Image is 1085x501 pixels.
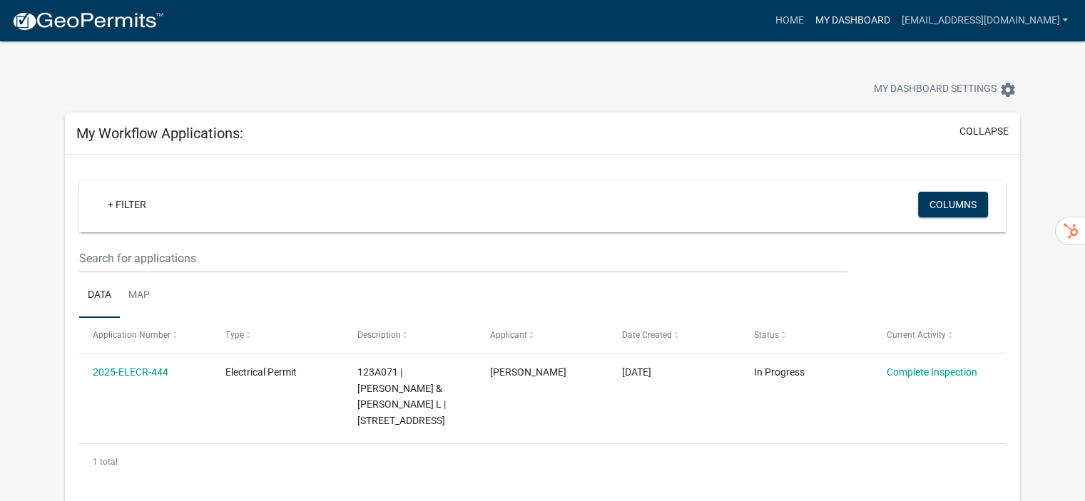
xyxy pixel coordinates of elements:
a: Home [769,7,809,34]
span: Description [357,330,401,340]
i: settings [999,81,1017,98]
datatable-header-cell: Applicant [476,318,608,352]
a: Complete Inspection [887,366,977,378]
button: My Dashboard Settingssettings [862,76,1028,103]
span: My Dashboard Settings [874,81,997,98]
datatable-header-cell: Type [211,318,343,352]
a: + Filter [96,192,158,217]
datatable-header-cell: Description [344,318,476,352]
span: Current Activity [887,330,946,340]
span: Application Number [93,330,170,340]
datatable-header-cell: Current Activity [873,318,1005,352]
span: Date Created [622,330,672,340]
button: Columns [918,192,988,217]
a: My Dashboard [809,7,895,34]
h5: My Workflow Applications: [76,125,243,142]
input: Search for applications [79,244,847,273]
a: 2025-ELECR-444 [93,366,168,378]
button: collapse [959,124,1009,139]
span: Applicant [490,330,527,340]
span: Status [754,330,779,340]
span: Electrical Permit [225,366,297,378]
datatable-header-cell: Status [740,318,872,352]
datatable-header-cell: Application Number [79,318,211,352]
a: [EMAIL_ADDRESS][DOMAIN_NAME] [895,7,1074,34]
datatable-header-cell: Date Created [608,318,740,352]
div: 1 total [79,444,1006,480]
a: Map [120,273,158,319]
span: 08/14/2025 [622,366,651,378]
div: collapse [65,155,1020,494]
a: Data [79,273,120,319]
span: Type [225,330,244,340]
span: 123A071 | MCILVOY CHRISTOPHER T & LISA L | 2400 Herodian Way SE Ste 350 [357,366,446,426]
span: Mimoza Fetai [490,366,566,378]
span: In Progress [754,366,805,378]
